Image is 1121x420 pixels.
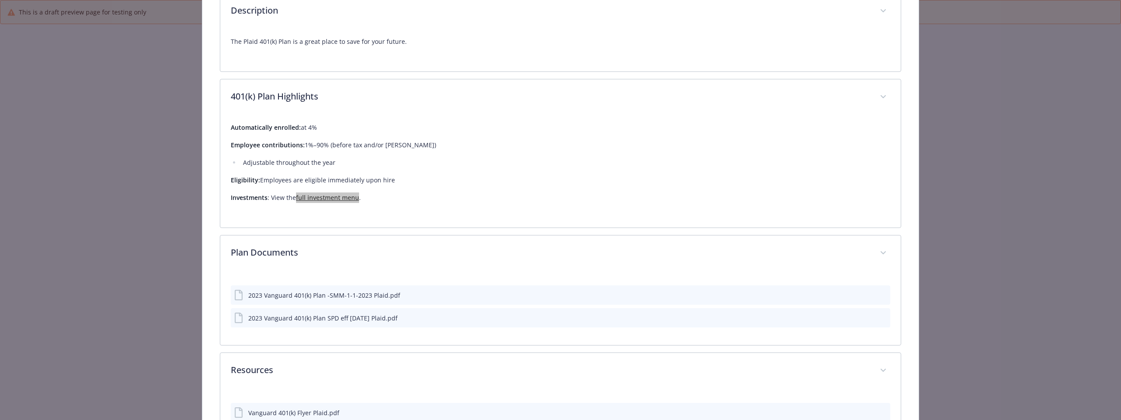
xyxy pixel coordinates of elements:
div: Plan Documents [220,271,901,345]
p: The Plaid 401(k) Plan is a great place to save for your future. [231,36,890,47]
p: Plan Documents [231,246,869,259]
button: download file [865,408,872,417]
strong: Employee contributions: [231,141,305,149]
a: full investment menu [296,193,359,202]
button: preview file [879,291,887,300]
div: Resources [220,353,901,389]
button: download file [865,313,872,323]
button: preview file [879,313,887,323]
div: 401(k) Plan Highlights [220,79,901,115]
button: preview file [879,408,887,417]
div: Plan Documents [220,235,901,271]
p: 401(k) Plan Highlights [231,90,869,103]
strong: Automatically enrolled: [231,123,301,132]
div: 2023 Vanguard 401(k) Plan -SMM-1-1-2023 Plaid.pdf [248,291,400,300]
div: Vanguard 401(k) Flyer Plaid.pdf [248,408,339,417]
p: Resources [231,363,869,377]
p: Description [231,4,869,17]
button: download file [865,291,872,300]
strong: Eligibility: [231,176,260,184]
p: at 4% [231,122,890,133]
strong: Investments [231,193,268,202]
li: Adjustable throughout the year [240,157,890,168]
div: 2023 Vanguard 401(k) Plan SPD eff [DATE] Plaid.pdf [248,313,398,323]
div: Description [220,29,901,71]
div: 401(k) Plan Highlights [220,115,901,228]
p: 1%–90% (before tax and/or [PERSON_NAME]) [231,140,890,150]
p: Employees are eligible immediately upon hire [231,175,890,185]
p: : View the . [231,192,890,203]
